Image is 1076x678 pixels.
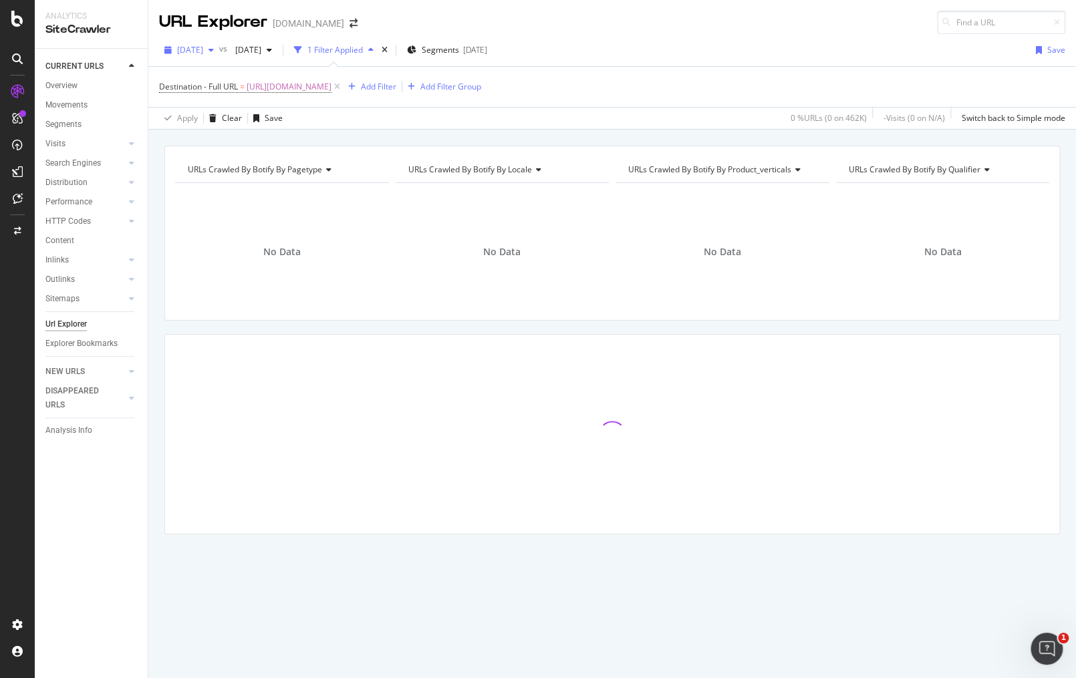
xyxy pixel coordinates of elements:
input: Find a URL [937,11,1065,34]
span: No Data [263,245,301,259]
h4: URLs Crawled By Botify By locale [406,159,597,180]
h4: URLs Crawled By Botify By product_verticals [626,159,817,180]
a: Url Explorer [45,317,138,331]
div: 0 % URLs ( 0 on 462K ) [791,112,867,124]
span: 1 [1058,633,1069,643]
a: Inlinks [45,253,125,267]
div: Distribution [45,176,88,190]
div: SiteCrawler [45,22,137,37]
a: Visits [45,137,125,151]
button: [DATE] [159,39,219,61]
div: Url Explorer [45,317,87,331]
div: Search Engines [45,156,101,170]
div: Apply [177,112,198,124]
a: Analysis Info [45,423,138,438]
div: Outlinks [45,273,75,287]
a: Content [45,234,138,248]
div: Sitemaps [45,292,80,306]
a: Explorer Bookmarks [45,337,138,351]
button: Add Filter Group [402,79,481,95]
iframe: Intercom live chat [1031,633,1063,665]
div: arrow-right-arrow-left [350,19,358,28]
div: Performance [45,195,92,209]
a: Sitemaps [45,292,125,306]
button: Save [1031,39,1065,61]
div: Segments [45,118,82,132]
button: Clear [204,108,242,129]
a: Performance [45,195,125,209]
a: Segments [45,118,138,132]
h4: URLs Crawled By Botify By pagetype [185,159,377,180]
div: times [379,43,390,57]
div: Add Filter Group [420,81,481,92]
span: Destination - Full URL [159,81,238,92]
a: Outlinks [45,273,125,287]
span: No Data [704,245,741,259]
button: Segments[DATE] [402,39,493,61]
span: 2025 Sep. 7th [230,44,261,55]
span: vs [219,43,230,54]
div: - Visits ( 0 on N/A ) [884,112,945,124]
div: Visits [45,137,65,151]
button: Switch back to Simple mode [956,108,1065,129]
div: [DATE] [463,44,487,55]
button: Apply [159,108,198,129]
div: Inlinks [45,253,69,267]
button: Save [248,108,283,129]
div: Save [265,112,283,124]
span: URLs Crawled By Botify By locale [408,164,532,175]
div: Analysis Info [45,423,92,438]
div: [DOMAIN_NAME] [273,17,344,30]
div: Overview [45,79,78,93]
div: Movements [45,98,88,112]
div: Explorer Bookmarks [45,337,118,351]
div: DISAPPEARED URLS [45,384,113,412]
div: Content [45,234,74,248]
span: URLs Crawled By Botify By qualifier [849,164,980,175]
div: NEW URLS [45,365,85,379]
div: CURRENT URLS [45,59,104,73]
a: Distribution [45,176,125,190]
span: 2025 Sep. 28th [177,44,203,55]
div: URL Explorer [159,11,267,33]
a: HTTP Codes [45,214,125,228]
div: 1 Filter Applied [307,44,363,55]
div: Clear [222,112,242,124]
a: Search Engines [45,156,125,170]
span: Segments [422,44,459,55]
a: Overview [45,79,138,93]
a: NEW URLS [45,365,125,379]
span: No Data [483,245,521,259]
span: URLs Crawled By Botify By product_verticals [628,164,791,175]
div: Switch back to Simple mode [962,112,1065,124]
div: Save [1047,44,1065,55]
span: No Data [924,245,961,259]
button: Add Filter [343,79,396,95]
span: [URL][DOMAIN_NAME] [247,77,331,96]
div: Add Filter [361,81,396,92]
a: CURRENT URLS [45,59,125,73]
div: Analytics [45,11,137,22]
button: [DATE] [230,39,277,61]
a: Movements [45,98,138,112]
span: URLs Crawled By Botify By pagetype [188,164,322,175]
h4: URLs Crawled By Botify By qualifier [846,159,1038,180]
span: = [240,81,245,92]
button: 1 Filter Applied [289,39,379,61]
a: DISAPPEARED URLS [45,384,125,412]
div: HTTP Codes [45,214,91,228]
